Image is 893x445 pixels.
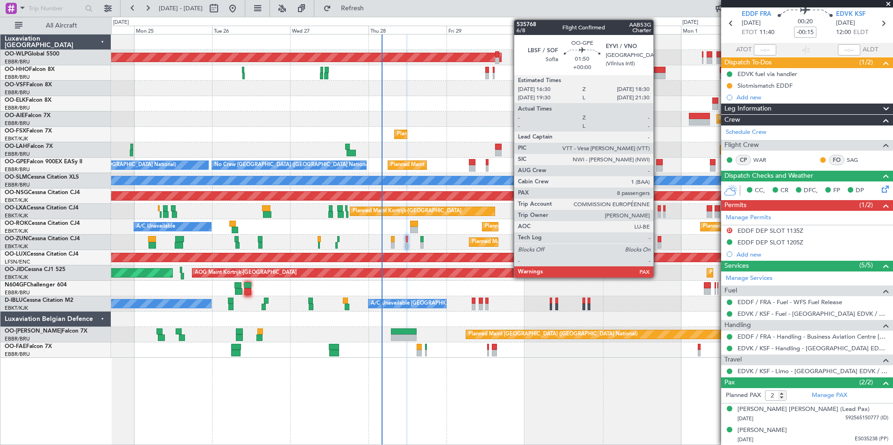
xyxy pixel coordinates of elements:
[5,181,30,188] a: EBBR/BRU
[836,28,851,37] span: 12:00
[845,414,888,422] span: 592565150777 (ID)
[737,238,803,246] div: EDDF DEP SLOT 1205Z
[5,113,25,118] span: OO-AIE
[5,274,28,281] a: EBKT/KJK
[859,260,873,270] span: (5/5)
[719,112,866,126] div: Planned Maint [GEOGRAPHIC_DATA] ([GEOGRAPHIC_DATA])
[113,19,129,27] div: [DATE]
[5,67,55,72] a: OO-HHOFalcon 8X
[737,415,753,422] span: [DATE]
[5,243,28,250] a: EBKT/KJK
[5,205,27,211] span: OO-LXA
[737,250,888,258] div: Add new
[724,104,772,114] span: Leg Information
[5,67,29,72] span: OO-HHO
[737,333,888,341] a: EDDF / FRA - Handling - Business Aviation Centre [GEOGRAPHIC_DATA] ([PERSON_NAME] Avn) EDDF / FRA
[724,140,759,151] span: Flight Crew
[525,26,603,34] div: Sat 30
[353,204,461,218] div: Planned Maint Kortrijk-[GEOGRAPHIC_DATA]
[485,220,594,234] div: Planned Maint Kortrijk-[GEOGRAPHIC_DATA]
[737,436,753,443] span: [DATE]
[682,19,698,27] div: [DATE]
[737,426,787,435] div: [PERSON_NAME]
[369,26,446,34] div: Thu 28
[371,297,520,311] div: A/C Unavailable [GEOGRAPHIC_DATA]-[GEOGRAPHIC_DATA]
[726,213,771,222] a: Manage Permits
[856,186,864,195] span: DP
[5,151,30,158] a: EBBR/BRU
[212,26,290,34] div: Tue 26
[755,186,765,195] span: CC,
[724,115,740,125] span: Crew
[5,135,28,142] a: EBKT/KJK
[5,251,78,257] a: OO-LUXCessna Citation CJ4
[5,328,62,334] span: OO-[PERSON_NAME]
[737,310,888,318] a: EDVK / KSF - Fuel - [GEOGRAPHIC_DATA] EDVK / KSF
[5,221,28,226] span: OO-ROK
[742,19,761,28] span: [DATE]
[833,186,840,195] span: FP
[737,367,888,375] a: EDVK / KSF - Limo - [GEOGRAPHIC_DATA] EDVK / KSF
[759,28,774,37] span: 11:40
[724,57,772,68] span: Dispatch To-Dos
[5,305,28,312] a: EBKT/KJK
[709,266,818,280] div: Planned Maint Kortrijk-[GEOGRAPHIC_DATA]
[724,261,749,271] span: Services
[5,128,52,134] a: OO-FSXFalcon 7X
[5,258,30,265] a: LFSN/ENC
[724,320,751,331] span: Handling
[5,144,27,149] span: OO-LAH
[5,221,80,226] a: OO-ROKCessna Citation CJ4
[5,289,30,296] a: EBBR/BRU
[5,58,30,65] a: EBBR/BRU
[836,19,855,28] span: [DATE]
[737,344,888,352] a: EDVK / KSF - Handling - [GEOGRAPHIC_DATA] EDVK / KSF
[290,26,368,34] div: Wed 27
[134,26,212,34] div: Mon 25
[754,44,776,56] input: --:--
[859,377,873,387] span: (2/2)
[812,391,847,400] a: Manage PAX
[5,128,26,134] span: OO-FSX
[5,205,78,211] a: OO-LXACessna Citation CJ4
[5,351,30,358] a: EBBR/BRU
[28,1,82,15] input: Trip Number
[5,344,26,349] span: OO-FAE
[5,335,30,342] a: EBBR/BRU
[5,282,67,288] a: N604GFChallenger 604
[736,45,751,55] span: ATOT
[5,328,87,334] a: OO-[PERSON_NAME]Falcon 7X
[390,158,560,172] div: Planned Maint [GEOGRAPHIC_DATA] ([GEOGRAPHIC_DATA] National)
[5,166,30,173] a: EBBR/BRU
[5,120,30,127] a: EBBR/BRU
[10,18,101,33] button: All Aircraft
[195,266,297,280] div: AOG Maint Kortrijk-[GEOGRAPHIC_DATA]
[736,155,751,165] div: CP
[5,236,28,242] span: OO-ZUN
[5,282,27,288] span: N604GF
[753,156,774,164] a: WAR
[5,97,51,103] a: OO-ELKFalcon 8X
[5,236,80,242] a: OO-ZUNCessna Citation CJ4
[726,128,766,137] a: Schedule Crew
[333,5,372,12] span: Refresh
[737,405,870,414] div: [PERSON_NAME] [PERSON_NAME] (Lead Pax)
[5,113,50,118] a: OO-AIEFalcon 7X
[5,267,24,272] span: OO-JID
[737,70,797,78] div: EDVK fuel via handler
[5,82,52,88] a: OO-VSFFalcon 8X
[859,200,873,210] span: (1/2)
[5,190,80,195] a: OO-NSGCessna Citation CJ4
[829,155,844,165] div: FO
[5,174,79,180] a: OO-SLMCessna Citation XLS
[5,82,26,88] span: OO-VSF
[603,26,681,34] div: Sun 31
[397,127,506,141] div: Planned Maint Kortrijk-[GEOGRAPHIC_DATA]
[737,93,888,101] div: Add new
[737,82,793,90] div: Slotmismatch EDDF
[472,235,581,249] div: Planned Maint Kortrijk-[GEOGRAPHIC_DATA]
[798,17,813,27] span: 00:20
[5,251,27,257] span: OO-LUX
[853,28,868,37] span: ELDT
[319,1,375,16] button: Refresh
